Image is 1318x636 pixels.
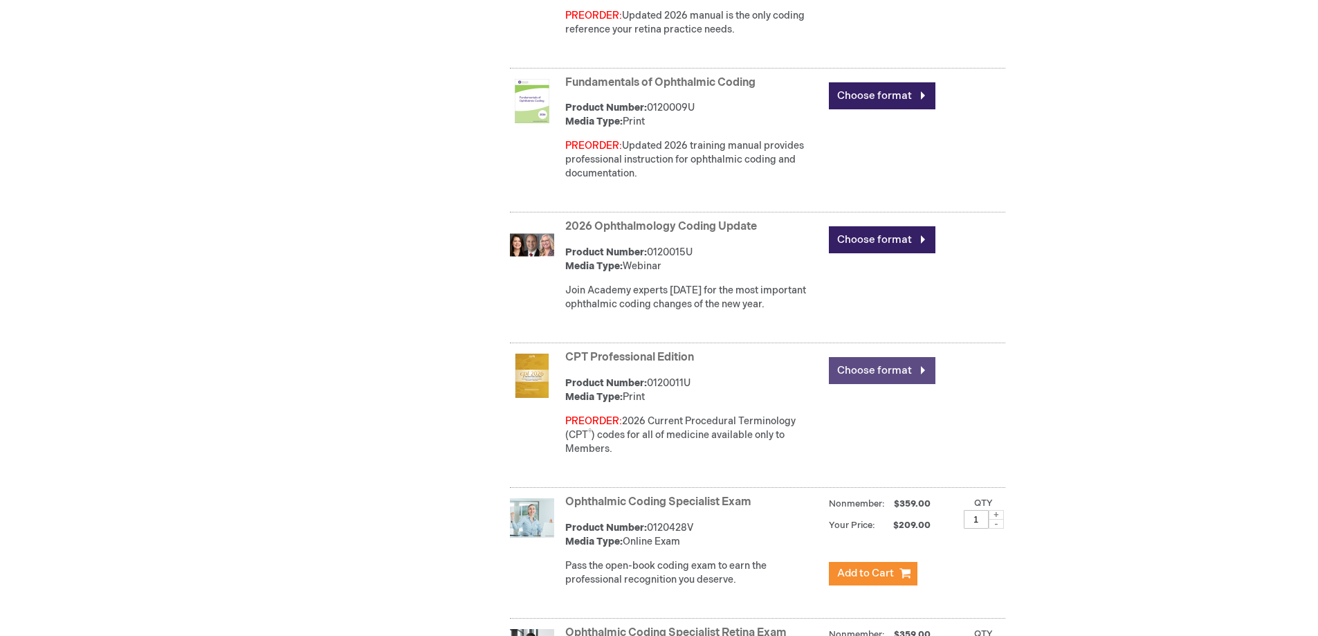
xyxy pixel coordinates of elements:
p: 2026 Current Procedural Terminology (CPT ) codes for all of medicine available only to Members. [565,415,822,456]
strong: Media Type: [565,391,623,403]
p: Updated 2026 manual is the only coding reference your retina practice needs. [565,9,822,37]
p: Updated 2026 training manual provides professional instruction for ophthalmic coding and document... [565,139,822,181]
font: PREORDER: [565,415,622,427]
span: $359.00 [892,498,933,509]
strong: Your Price: [829,520,875,531]
p: Pass the open-book coding exam to earn the professional recognition you deserve. [565,559,822,587]
strong: Media Type: [565,536,623,547]
font: PREORDER: [565,10,622,21]
div: 0120011U Print [565,376,822,404]
button: Add to Cart [829,562,917,585]
img: Ophthalmic Coding Specialist Exam [510,498,554,543]
a: Choose format [829,226,935,253]
font: PREORDER: [565,140,622,152]
a: Choose format [829,357,935,384]
strong: Product Number: [565,102,647,113]
a: 2026 Ophthalmology Coding Update [565,220,757,233]
label: Qty [974,498,993,509]
div: 0120015U Webinar [565,246,822,273]
a: Ophthalmic Coding Specialist Exam [565,496,751,509]
sup: ® [588,428,592,437]
strong: Product Number: [565,522,647,534]
img: 2026 Ophthalmology Coding Update [510,223,554,267]
input: Qty [964,510,989,529]
strong: Media Type: [565,260,623,272]
div: 0120009U Print [565,101,822,129]
div: 0120428V Online Exam [565,521,822,549]
span: $209.00 [877,520,933,531]
strong: Media Type: [565,116,623,127]
a: Fundamentals of Ophthalmic Coding [565,76,756,89]
strong: Nonmember: [829,496,885,513]
strong: Product Number: [565,246,647,258]
a: Choose format [829,82,935,109]
img: CPT Professional Edition [510,354,554,398]
span: Add to Cart [837,567,894,580]
strong: Product Number: [565,377,647,389]
a: CPT Professional Edition [565,351,694,364]
img: Fundamentals of Ophthalmic Coding [510,79,554,123]
div: Join Academy experts [DATE] for the most important ophthalmic coding changes of the new year. [565,284,822,311]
